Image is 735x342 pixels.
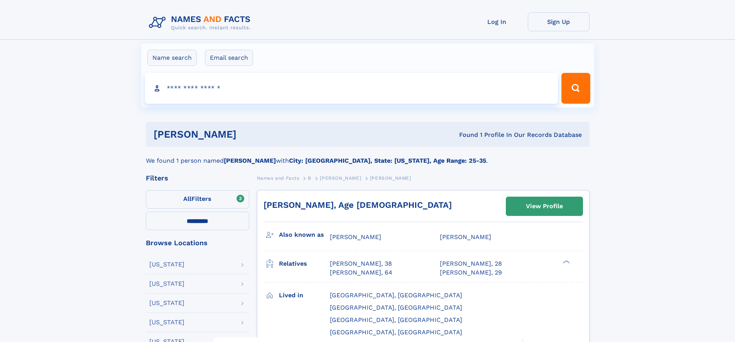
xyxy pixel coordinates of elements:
button: Search Button [561,73,590,104]
a: Names and Facts [257,173,299,183]
div: [US_STATE] [149,261,184,268]
a: [PERSON_NAME], 38 [330,259,392,268]
label: Name search [147,50,197,66]
div: [US_STATE] [149,281,184,287]
span: [GEOGRAPHIC_DATA], [GEOGRAPHIC_DATA] [330,291,462,299]
div: We found 1 person named with . [146,147,590,165]
a: [PERSON_NAME], 29 [440,268,502,277]
a: B [308,173,311,183]
span: All [183,195,191,202]
label: Email search [205,50,253,66]
span: [PERSON_NAME] [330,233,381,241]
span: [PERSON_NAME] [320,175,361,181]
div: [US_STATE] [149,300,184,306]
input: search input [145,73,558,104]
div: Found 1 Profile In Our Records Database [348,131,582,139]
span: [PERSON_NAME] [370,175,411,181]
span: [PERSON_NAME] [440,233,491,241]
a: [PERSON_NAME], 28 [440,259,502,268]
a: Sign Up [528,12,590,31]
label: Filters [146,190,249,209]
h3: Relatives [279,257,330,270]
div: [US_STATE] [149,319,184,325]
div: Filters [146,175,249,182]
span: [GEOGRAPHIC_DATA], [GEOGRAPHIC_DATA] [330,329,462,336]
h3: Also known as [279,228,330,241]
a: Log In [466,12,528,31]
a: [PERSON_NAME] [320,173,361,183]
img: Logo Names and Facts [146,12,257,33]
a: [PERSON_NAME], 64 [330,268,392,277]
div: Browse Locations [146,239,249,246]
h1: [PERSON_NAME] [154,130,348,139]
b: [PERSON_NAME] [224,157,276,164]
a: View Profile [506,197,583,216]
b: City: [GEOGRAPHIC_DATA], State: [US_STATE], Age Range: 25-35 [289,157,486,164]
h3: Lived in [279,289,330,302]
div: ❯ [561,259,570,265]
div: View Profile [526,197,563,215]
span: B [308,175,311,181]
a: [PERSON_NAME], Age [DEMOGRAPHIC_DATA] [264,200,452,210]
span: [GEOGRAPHIC_DATA], [GEOGRAPHIC_DATA] [330,304,462,311]
span: [GEOGRAPHIC_DATA], [GEOGRAPHIC_DATA] [330,316,462,323]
